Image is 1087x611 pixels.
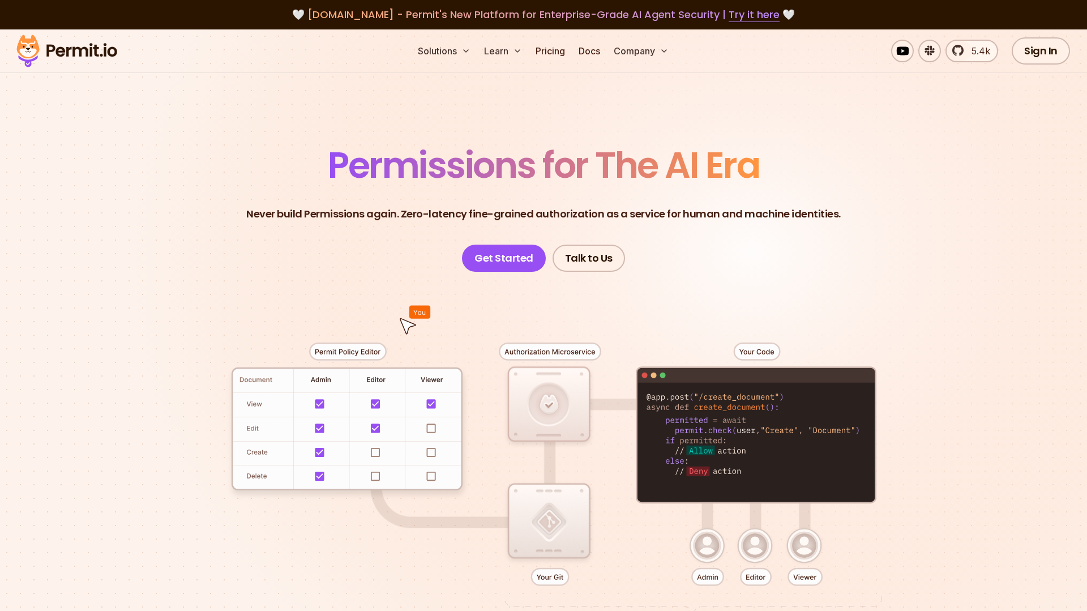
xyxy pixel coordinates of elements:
span: Permissions for The AI Era [328,140,759,190]
a: Sign In [1012,37,1070,65]
a: Try it here [729,7,780,22]
a: Talk to Us [553,245,625,272]
a: Pricing [531,40,570,62]
div: 🤍 🤍 [27,7,1060,23]
button: Company [609,40,673,62]
a: Docs [574,40,605,62]
p: Never build Permissions again. Zero-latency fine-grained authorization as a service for human and... [246,206,841,222]
a: 5.4k [945,40,998,62]
a: Get Started [462,245,546,272]
span: 5.4k [965,44,990,58]
button: Solutions [413,40,475,62]
img: Permit logo [11,32,122,70]
button: Learn [480,40,527,62]
span: [DOMAIN_NAME] - Permit's New Platform for Enterprise-Grade AI Agent Security | [307,7,780,22]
